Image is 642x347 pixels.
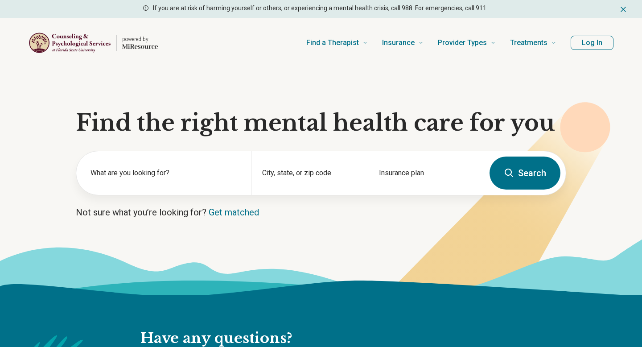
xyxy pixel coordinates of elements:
[619,4,628,14] button: Dismiss
[91,168,240,178] label: What are you looking for?
[571,36,613,50] button: Log In
[438,25,496,61] a: Provider Types
[490,157,560,190] button: Search
[306,25,368,61] a: Find a Therapist
[438,37,487,49] span: Provider Types
[306,37,359,49] span: Find a Therapist
[76,206,566,219] p: Not sure what you’re looking for?
[510,37,547,49] span: Treatments
[122,36,158,43] p: powered by
[76,110,566,136] h1: Find the right mental health care for you
[510,25,556,61] a: Treatments
[209,207,259,218] a: Get matched
[29,29,158,57] a: Home page
[382,37,415,49] span: Insurance
[153,4,488,13] p: If you are at risk of harming yourself or others, or experiencing a mental health crisis, call 98...
[382,25,424,61] a: Insurance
